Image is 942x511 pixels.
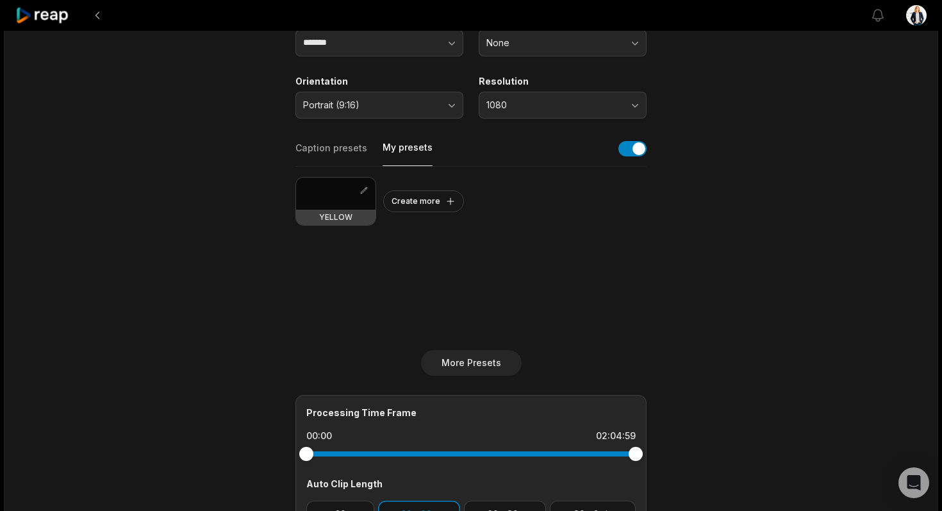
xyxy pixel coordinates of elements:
[898,467,929,498] div: Open Intercom Messenger
[596,430,636,442] div: 02:04:59
[486,37,621,49] span: None
[319,212,352,222] h3: YELLOW
[479,92,647,119] button: 1080
[306,430,332,442] div: 00:00
[306,406,636,419] div: Processing Time Frame
[421,350,522,376] button: More Presets
[295,142,367,166] button: Caption presets
[295,92,463,119] button: Portrait (9:16)
[479,29,647,56] button: None
[306,477,636,490] div: Auto Clip Length
[383,190,464,212] button: Create more
[383,141,433,166] button: My presets
[479,76,647,87] label: Resolution
[486,99,621,111] span: 1080
[303,99,438,111] span: Portrait (9:16)
[295,76,463,87] label: Orientation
